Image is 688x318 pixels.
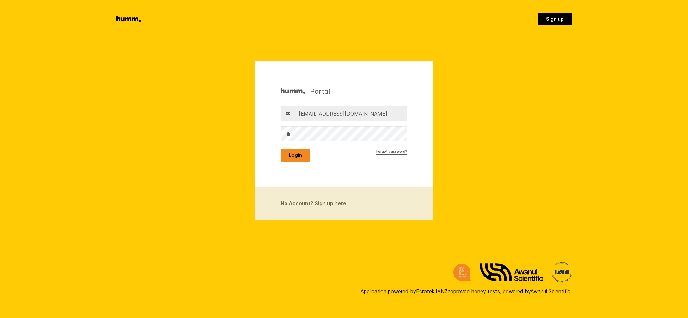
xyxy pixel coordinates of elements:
[531,288,570,295] a: Awanui Scientific
[281,149,310,162] button: Login
[538,13,572,25] a: Sign up
[376,149,407,155] a: Forgot password?
[436,288,448,295] a: IANZ
[552,262,572,283] img: International Accreditation New Zealand
[453,264,471,281] img: Ecrotek
[281,86,305,96] img: Humm
[255,187,433,220] a: No Account? Sign up here!
[360,288,572,295] div: Application powered by . approved honey tests, powered by .
[480,263,543,281] img: Awanui Scientific
[281,86,330,96] h1: Portal
[416,288,434,295] a: Ecrotek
